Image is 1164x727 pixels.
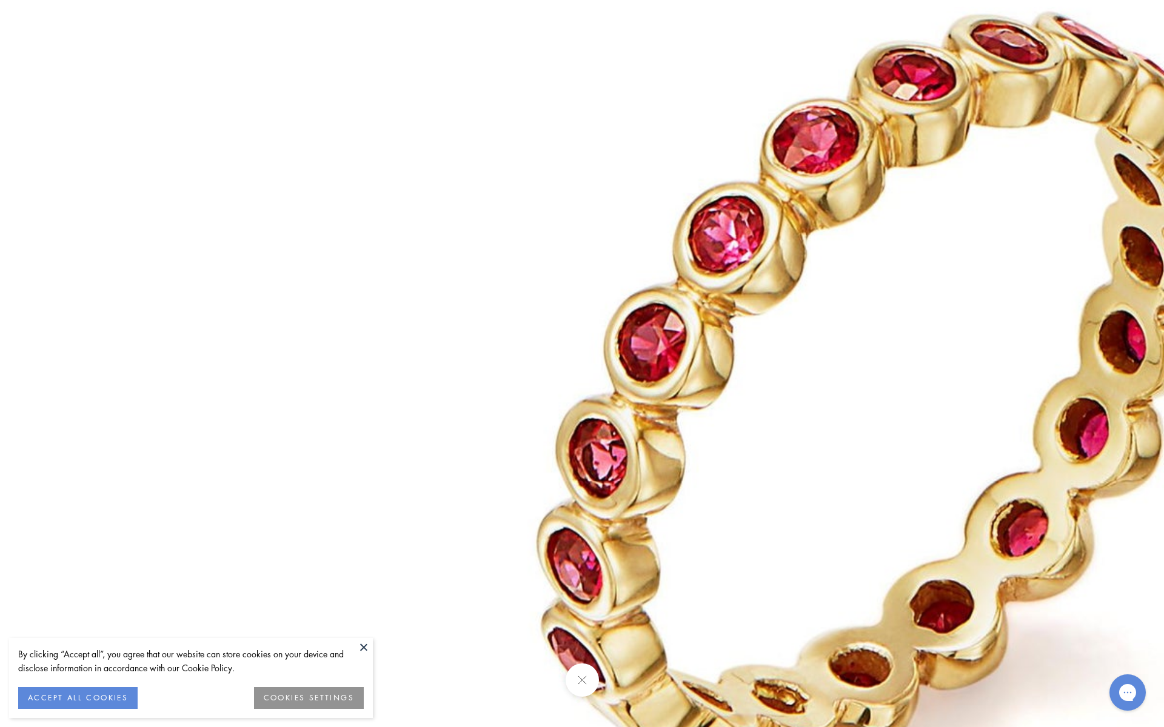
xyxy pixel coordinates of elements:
iframe: Gorgias live chat messenger [1103,670,1152,715]
button: ACCEPT ALL COOKIES [18,687,138,709]
div: By clicking “Accept all”, you agree that our website can store cookies on your device and disclos... [18,647,364,675]
button: Close (Esc) [565,663,598,697]
button: COOKIES SETTINGS [254,687,364,709]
